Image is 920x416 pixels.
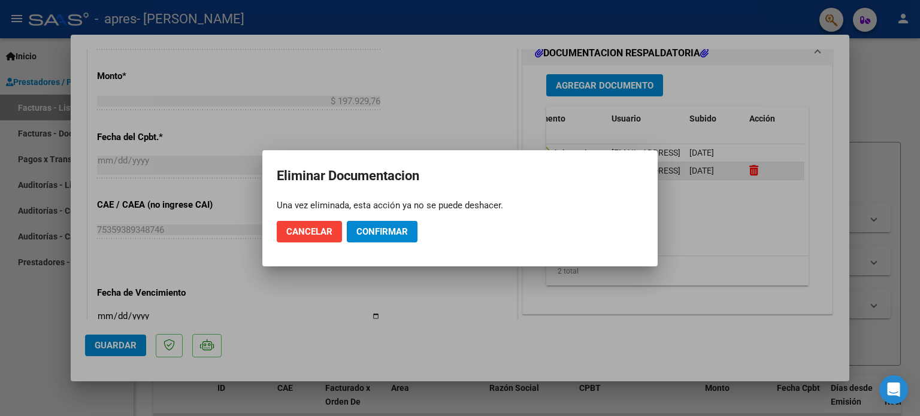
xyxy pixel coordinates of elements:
button: Confirmar [347,221,417,242]
div: Open Intercom Messenger [879,375,908,404]
span: Cancelar [286,226,332,237]
span: Confirmar [356,226,408,237]
button: Cancelar [277,221,342,242]
h2: Eliminar Documentacion [277,165,643,187]
div: Una vez eliminada, esta acción ya no se puede deshacer. [277,199,643,211]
